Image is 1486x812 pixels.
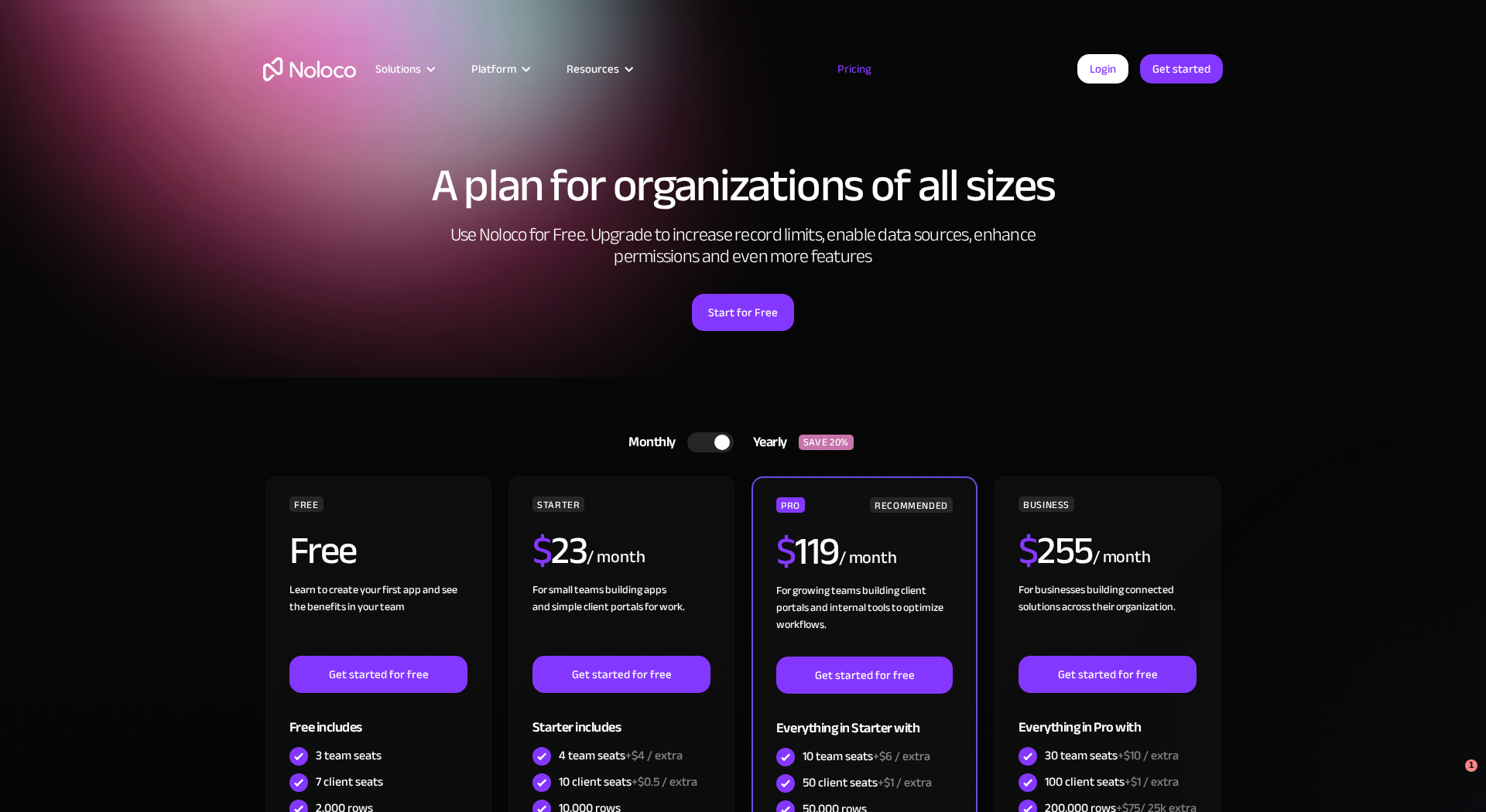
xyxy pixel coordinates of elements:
[263,162,1223,209] h1: A plan for organizations of all sizes
[316,747,382,764] div: 3 team seats
[776,657,953,694] a: Get started for free
[559,747,683,764] div: 4 team seats
[452,59,547,79] div: Platform
[776,497,805,513] div: PRO
[776,532,839,571] h2: 119
[1019,582,1197,656] div: For businesses building connected solutions across their organization. ‍
[1465,759,1477,772] span: 1
[559,773,697,790] div: 10 client seats
[776,582,953,657] div: For growing teams building client portals and internal tools to optimize workflows.
[803,774,932,791] div: 50 client seats
[1125,770,1179,793] span: +$1 / extra
[375,59,421,79] div: Solutions
[1140,54,1223,84] a: Get started
[799,435,854,450] div: SAVE 20%
[692,294,794,331] a: Start for Free
[878,771,932,794] span: +$1 / extra
[803,748,930,765] div: 10 team seats
[1019,496,1074,512] div: BUSINESS
[1019,531,1093,570] h2: 255
[776,515,796,588] span: $
[1093,545,1151,570] div: / month
[532,531,587,570] h2: 23
[289,693,467,743] div: Free includes
[1019,656,1197,693] a: Get started for free
[625,744,683,767] span: +$4 / extra
[734,431,799,454] div: Yearly
[818,59,891,79] a: Pricing
[316,773,383,790] div: 7 client seats
[532,656,710,693] a: Get started for free
[289,582,467,656] div: Learn to create your first app and see the benefits in your team ‍
[532,514,552,587] span: $
[1045,747,1179,764] div: 30 team seats
[1019,514,1038,587] span: $
[263,57,356,81] a: home
[1433,759,1471,797] iframe: Intercom live chat
[532,496,584,512] div: STARTER
[587,545,645,570] div: / month
[289,496,324,512] div: FREE
[289,656,467,693] a: Get started for free
[1045,773,1179,790] div: 100 client seats
[1019,693,1197,743] div: Everything in Pro with
[532,693,710,743] div: Starter includes
[433,224,1053,268] h2: Use Noloco for Free. Upgrade to increase record limits, enable data sources, enhance permissions ...
[547,59,650,79] div: Resources
[873,745,930,768] span: +$6 / extra
[1118,744,1179,767] span: +$10 / extra
[532,582,710,656] div: For small teams building apps and simple client portals for work. ‍
[609,431,687,454] div: Monthly
[1077,54,1128,84] a: Login
[839,546,897,571] div: / month
[567,59,619,79] div: Resources
[870,497,953,513] div: RECOMMENDED
[289,531,357,570] h2: Free
[356,59,452,79] div: Solutions
[776,694,953,744] div: Everything in Starter with
[471,59,516,79] div: Platform
[632,770,697,793] span: +$0.5 / extra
